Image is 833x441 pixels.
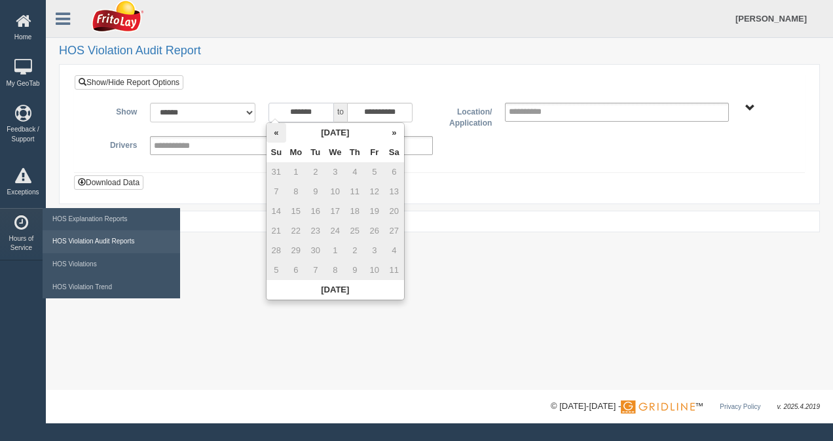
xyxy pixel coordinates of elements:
div: © [DATE]-[DATE] - ™ [551,400,820,414]
img: Gridline [621,400,695,414]
a: Privacy Policy [720,403,760,410]
th: Th [345,143,365,162]
td: 7 [306,260,325,280]
td: 23 [306,221,325,241]
td: 20 [384,202,404,221]
td: 1 [325,241,345,260]
td: 21 [267,221,286,241]
td: 11 [384,260,404,280]
td: 6 [286,260,306,280]
td: 26 [365,221,384,241]
td: 29 [286,241,306,260]
td: 10 [365,260,384,280]
td: 30 [306,241,325,260]
td: 6 [384,162,404,182]
td: 5 [267,260,286,280]
td: 8 [325,260,345,280]
td: 10 [325,182,345,202]
td: 13 [384,182,404,202]
th: Tu [306,143,325,162]
td: 9 [306,182,325,202]
td: 8 [286,182,306,202]
td: 4 [384,241,404,260]
th: We [325,143,345,162]
label: Show [84,103,143,118]
td: 14 [267,202,286,221]
th: » [384,123,404,143]
td: 9 [345,260,365,280]
td: 19 [365,202,384,221]
th: [DATE] [286,123,384,143]
span: to [334,103,347,122]
td: 31 [267,162,286,182]
td: 4 [345,162,365,182]
th: Sa [384,143,404,162]
th: [DATE] [267,280,404,300]
a: HOS Violation Audit Reports [49,230,174,253]
td: 17 [325,202,345,221]
td: 3 [365,241,384,260]
td: 2 [306,162,325,182]
th: Mo [286,143,306,162]
td: 22 [286,221,306,241]
td: 2 [345,241,365,260]
button: Download Data [74,175,143,190]
td: 15 [286,202,306,221]
label: Location/ Application [439,103,498,130]
label: Drivers [84,136,143,152]
td: 5 [365,162,384,182]
td: 1 [286,162,306,182]
td: 18 [345,202,365,221]
th: « [267,123,286,143]
th: Fr [365,143,384,162]
a: HOS Violations [49,253,174,276]
td: 16 [306,202,325,221]
td: 28 [267,241,286,260]
td: 7 [267,182,286,202]
a: Show/Hide Report Options [75,75,183,90]
td: 25 [345,221,365,241]
td: 12 [365,182,384,202]
span: v. 2025.4.2019 [777,403,820,410]
td: 27 [384,221,404,241]
td: 3 [325,162,345,182]
th: Su [267,143,286,162]
a: HOS Explanation Reports [49,208,174,231]
a: HOS Violation Trend [49,276,174,299]
td: 11 [345,182,365,202]
td: 24 [325,221,345,241]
